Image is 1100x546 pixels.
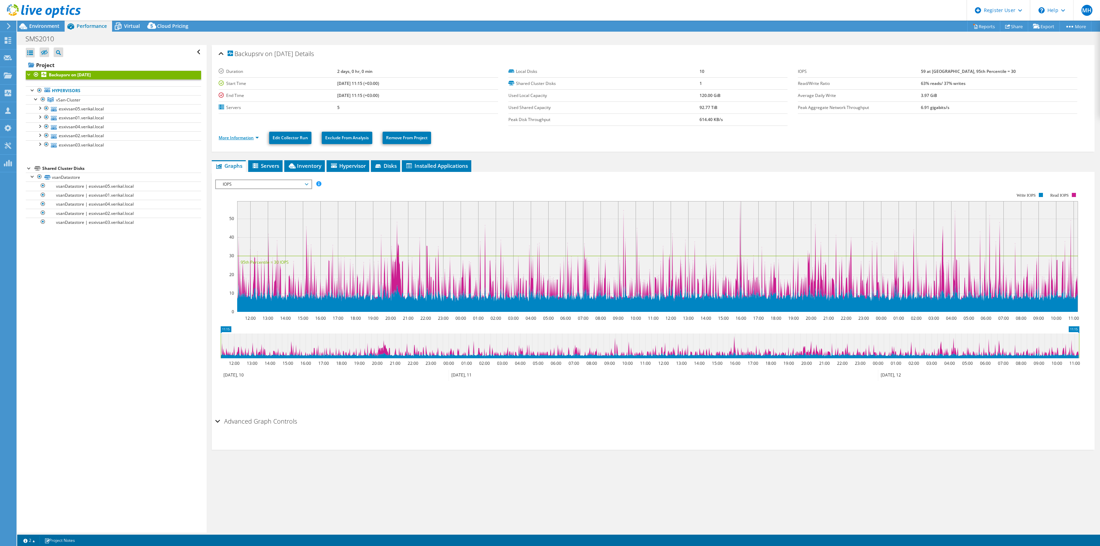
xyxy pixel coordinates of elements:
text: 15:00 [718,315,729,321]
text: 23:00 [855,360,866,366]
text: 15:00 [283,360,293,366]
text: 14:00 [694,360,705,366]
text: 20:00 [806,315,816,321]
text: 01:00 [891,360,901,366]
h2: Advanced Graph Controls [215,414,297,428]
label: Duration [219,68,337,75]
span: Inventory [288,162,321,169]
a: Hypervisors [26,86,201,95]
h1: SMS2010 [22,35,65,43]
text: 06:00 [560,315,571,321]
text: 95th Percentile = 30 IOPS [241,259,289,265]
text: 21:00 [823,315,834,321]
text: 08:00 [586,360,597,366]
label: Used Shared Capacity [508,104,700,111]
b: 10 [700,68,704,74]
text: 22:00 [841,315,851,321]
span: Environment [29,23,59,29]
text: 18:00 [350,315,361,321]
b: [DATE] 11:15 (+03:00) [337,92,379,98]
text: 21:00 [403,315,414,321]
label: Start Time [219,80,337,87]
a: esxivsan03.verikal.local [26,140,201,149]
text: 02:00 [909,360,919,366]
text: 13:00 [683,315,694,321]
text: 20:00 [372,360,383,366]
a: Backupsrv on [DATE] [26,70,201,79]
text: 16:00 [730,360,740,366]
span: Backupsrv on [DATE] [228,51,293,57]
a: Remove From Project [383,132,431,144]
text: 17:00 [748,360,758,366]
text: 05:00 [964,315,974,321]
text: 00:00 [443,360,454,366]
a: Reports [967,21,1000,32]
a: Project [26,59,201,70]
b: 6.91 gigabits/s [921,105,949,110]
label: Average Daily Write [798,92,921,99]
text: 22:00 [420,315,431,321]
text: 04:00 [526,315,536,321]
b: Backupsrv on [DATE] [49,72,91,78]
a: esxivsan04.verikal.local [26,122,201,131]
div: Shared Cluster Disks [42,164,201,173]
text: 13:00 [676,360,687,366]
a: esxivsan02.verikal.local [26,131,201,140]
text: 0 [232,309,234,315]
text: Read IOPS [1050,193,1069,198]
a: vsanDatastore | esxivsan04.verikal.local [26,200,201,209]
text: 11:00 [1068,315,1079,321]
text: 09:00 [1033,315,1044,321]
text: 09:00 [604,360,615,366]
text: 20:00 [801,360,812,366]
span: MH [1081,5,1092,16]
text: 04:00 [944,360,955,366]
text: 08:00 [1016,360,1026,366]
text: 18:00 [336,360,347,366]
b: 63% reads/ 37% writes [921,80,966,86]
label: Local Disks [508,68,700,75]
text: 21:00 [390,360,400,366]
text: 00:00 [455,315,466,321]
text: 04:00 [515,360,526,366]
text: 50 [229,216,234,221]
text: 07:00 [578,315,588,321]
a: vsanDatastore [26,173,201,182]
text: 03:00 [926,360,937,366]
text: 00:00 [873,360,883,366]
text: 10:00 [630,315,641,321]
text: 13:00 [263,315,273,321]
text: 09:00 [1034,360,1044,366]
span: Servers [252,162,279,169]
b: 5 [337,105,340,110]
span: Cloud Pricing [157,23,188,29]
text: 23:00 [438,315,449,321]
text: 19:00 [788,315,799,321]
b: 59 at [GEOGRAPHIC_DATA], 95th Percentile = 30 [921,68,1016,74]
b: 2 days, 0 hr, 0 min [337,68,373,74]
text: 15:00 [298,315,308,321]
text: 13:00 [247,360,257,366]
text: 02:00 [491,315,501,321]
text: 19:00 [368,315,378,321]
span: IOPS [219,180,308,188]
text: 07:00 [998,360,1009,366]
text: 14:00 [701,315,711,321]
text: 22:00 [837,360,848,366]
text: 12:00 [665,315,676,321]
text: 18:00 [766,360,776,366]
text: 11:00 [640,360,651,366]
text: 04:00 [946,315,957,321]
text: 17:00 [318,360,329,366]
text: 17:00 [333,315,343,321]
text: 03:00 [508,315,519,321]
text: 12:00 [658,360,669,366]
a: esxivsan05.verikal.local [26,104,201,113]
a: Exclude From Analysis [322,132,372,144]
span: Virtual [124,23,140,29]
text: 10:00 [1051,315,1061,321]
text: 06:00 [980,360,991,366]
text: 11:00 [648,315,659,321]
text: 19:00 [783,360,794,366]
b: 92.77 TiB [700,105,717,110]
